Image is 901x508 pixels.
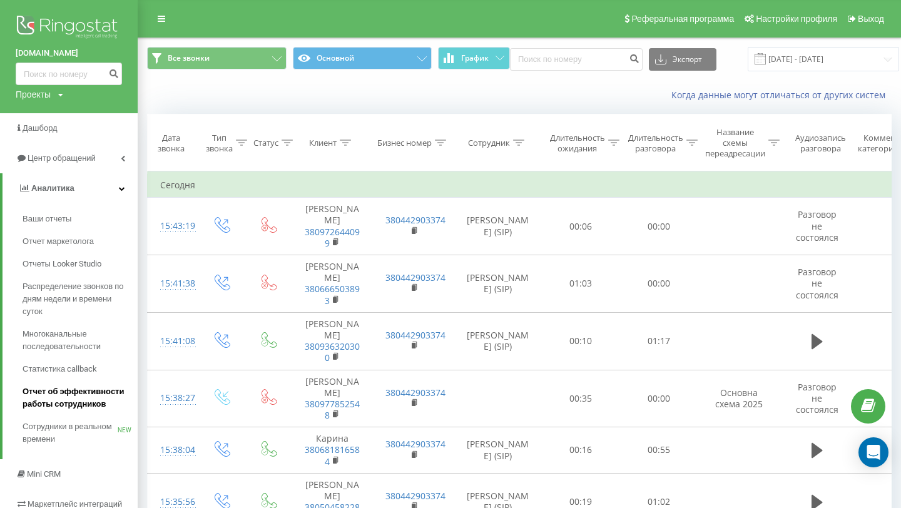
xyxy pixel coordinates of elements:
[148,133,194,154] div: Дата звонка
[305,340,360,363] a: 380936320300
[550,133,605,154] div: Длительность ожидания
[620,370,698,427] td: 00:00
[542,255,620,313] td: 01:03
[23,123,58,133] span: Дашборд
[698,370,780,427] td: Основна схема 2025
[3,173,138,203] a: Аналитика
[796,266,838,300] span: Разговор не состоялся
[23,385,131,410] span: Отчет об эффективности работы сотрудников
[790,133,851,154] div: Аудиозапись разговора
[309,138,337,148] div: Клиент
[756,14,837,24] span: Настройки профиля
[631,14,734,24] span: Реферальная программа
[28,153,96,163] span: Центр обращений
[23,280,131,318] span: Распределение звонков по дням недели и времени суток
[23,275,138,323] a: Распределение звонков по дням недели и времени суток
[23,230,138,253] a: Отчет маркетолога
[160,386,185,410] div: 15:38:27
[454,255,542,313] td: [PERSON_NAME] (SIP)
[385,214,445,226] a: 380442903374
[454,427,542,474] td: [PERSON_NAME] (SIP)
[454,198,542,255] td: [PERSON_NAME] (SIP)
[454,312,542,370] td: [PERSON_NAME] (SIP)
[23,213,71,225] span: Ваши отчеты
[858,437,888,467] div: Open Intercom Messenger
[23,208,138,230] a: Ваши отчеты
[160,329,185,353] div: 15:41:08
[292,312,373,370] td: [PERSON_NAME]
[385,438,445,450] a: 380442903374
[160,438,185,462] div: 15:38:04
[385,329,445,341] a: 380442903374
[377,138,432,148] div: Бизнес номер
[16,63,122,85] input: Поиск по номеру
[385,387,445,399] a: 380442903374
[23,420,118,445] span: Сотрудники в реальном времени
[23,415,138,450] a: Сотрудники в реальном времениNEW
[305,283,360,306] a: 380666503893
[620,427,698,474] td: 00:55
[23,358,138,380] a: Статистика callback
[542,198,620,255] td: 00:06
[23,253,138,275] a: Отчеты Looker Studio
[510,48,643,71] input: Поиск по номеру
[628,133,683,154] div: Длительность разговора
[23,380,138,415] a: Отчет об эффективности работы сотрудников
[468,138,510,148] div: Сотрудник
[23,323,138,358] a: Многоканальные последовательности
[620,312,698,370] td: 01:17
[461,54,489,63] span: График
[31,183,74,193] span: Аналитика
[23,363,97,375] span: Статистика callback
[796,381,838,415] span: Разговор не состоялся
[620,255,698,313] td: 00:00
[292,198,373,255] td: [PERSON_NAME]
[620,198,698,255] td: 00:00
[16,47,122,59] a: [DOMAIN_NAME]
[160,214,185,238] div: 15:43:19
[542,312,620,370] td: 00:10
[292,255,373,313] td: [PERSON_NAME]
[796,208,838,243] span: Разговор не состоялся
[168,53,210,63] span: Все звонки
[385,272,445,283] a: 380442903374
[23,258,101,270] span: Отчеты Looker Studio
[385,490,445,502] a: 380442903374
[292,370,373,427] td: [PERSON_NAME]
[705,127,765,159] div: Название схемы переадресации
[23,328,131,353] span: Многоканальные последовательности
[671,89,892,101] a: Когда данные могут отличаться от других систем
[293,47,432,69] button: Основной
[305,398,360,421] a: 380977852548
[649,48,716,71] button: Экспорт
[305,226,360,249] a: 380972644099
[305,444,360,467] a: 380681816584
[253,138,278,148] div: Статус
[27,469,61,479] span: Mini CRM
[542,427,620,474] td: 00:16
[160,272,185,296] div: 15:41:38
[16,88,51,101] div: Проекты
[858,14,884,24] span: Выход
[23,235,94,248] span: Отчет маркетолога
[438,47,510,69] button: График
[542,370,620,427] td: 00:35
[292,427,373,474] td: Карина
[16,13,122,44] img: Ringostat logo
[147,47,287,69] button: Все звонки
[206,133,233,154] div: Тип звонка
